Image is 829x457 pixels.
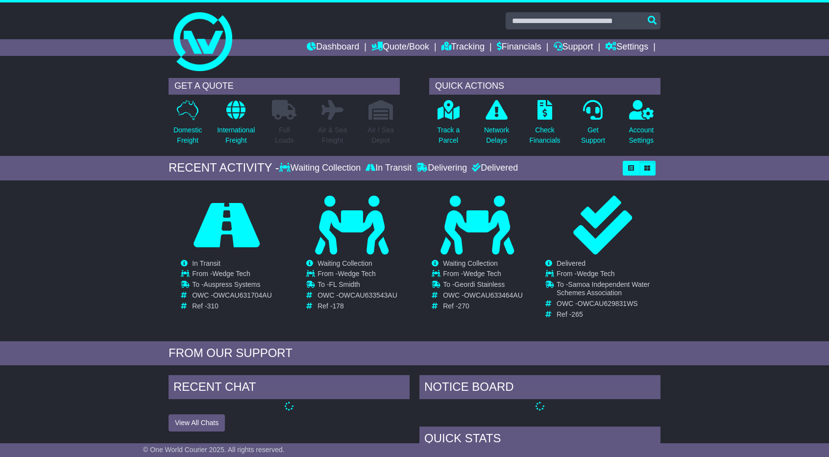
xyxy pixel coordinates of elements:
span: Waiting Collection [317,259,372,267]
span: Delivered [557,259,585,267]
a: NetworkDelays [484,100,510,151]
div: NOTICE BOARD [419,375,660,402]
p: Account Settings [629,125,654,146]
td: OWC - [443,291,523,302]
span: 178 [333,302,344,310]
span: Wedge Tech [338,270,375,278]
p: Full Loads [272,125,296,146]
td: OWC - [192,291,272,302]
span: Auspress Systems [204,280,261,288]
a: AccountSettings [629,100,655,151]
span: Wedge Tech [577,270,614,278]
span: OWCAU633543AU [339,291,397,299]
td: Ref - [443,302,523,310]
td: To - [443,280,523,291]
span: 310 [207,302,219,310]
a: Tracking [441,39,485,56]
span: 270 [458,302,469,310]
a: Financials [497,39,541,56]
td: OWC - [317,291,397,302]
div: In Transit [363,163,414,174]
span: Samoa Independent Water Schemes Association [557,280,650,297]
td: From - [443,270,523,280]
p: Air / Sea Depot [367,125,394,146]
div: GET A QUOTE [169,78,400,95]
p: Domestic Freight [173,125,202,146]
td: Ref - [557,310,660,319]
a: Dashboard [307,39,359,56]
div: RECENT ACTIVITY - [169,161,279,175]
span: Waiting Collection [443,259,498,267]
div: RECENT CHAT [169,375,410,402]
span: 265 [571,310,583,318]
td: To - [192,280,272,291]
a: Settings [605,39,648,56]
td: From - [557,270,660,280]
div: Quick Stats [419,427,660,453]
span: OWCAU629831WS [578,300,638,307]
span: Geordi Stainless [455,280,505,288]
p: Air & Sea Freight [318,125,347,146]
div: Waiting Collection [279,163,363,174]
td: To - [317,280,397,291]
a: GetSupport [581,100,606,151]
div: FROM OUR SUPPORT [169,346,660,360]
p: Check Financials [530,125,561,146]
div: QUICK ACTIONS [429,78,660,95]
a: CheckFinancials [529,100,561,151]
td: OWC - [557,300,660,310]
a: Track aParcel [437,100,460,151]
button: View All Chats [169,414,225,432]
p: Get Support [581,125,605,146]
span: Wedge Tech [463,270,501,278]
a: DomesticFreight [173,100,202,151]
td: From - [192,270,272,280]
a: Support [554,39,593,56]
div: Delivering [414,163,469,174]
p: International Freight [217,125,255,146]
span: Wedge Tech [212,270,250,278]
a: InternationalFreight [217,100,255,151]
span: © One World Courier 2025. All rights reserved. [143,446,285,454]
span: OWCAU631704AU [213,291,272,299]
span: In Transit [192,259,220,267]
td: Ref - [192,302,272,310]
p: Track a Parcel [437,125,460,146]
a: Quote/Book [371,39,429,56]
span: FL Smidth [329,280,360,288]
td: To - [557,280,660,300]
td: From - [317,270,397,280]
div: Delivered [469,163,518,174]
span: OWCAU633464AU [464,291,523,299]
p: Network Delays [484,125,509,146]
td: Ref - [317,302,397,310]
